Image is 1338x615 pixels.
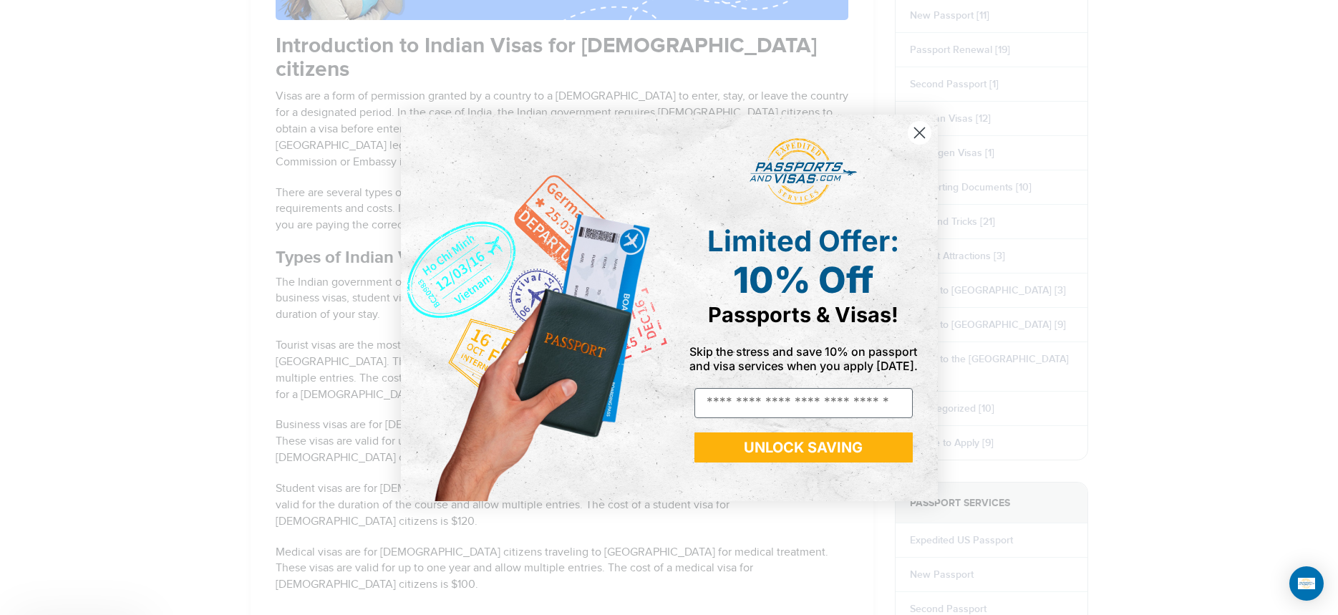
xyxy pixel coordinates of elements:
[750,138,857,205] img: passports and visas
[707,223,899,258] span: Limited Offer:
[1289,566,1324,601] div: Open Intercom Messenger
[907,120,932,145] button: Close dialog
[733,258,873,301] span: 10% Off
[401,115,669,501] img: de9cda0d-0715-46ca-9a25-073762a91ba7.png
[694,432,913,463] button: UNLOCK SAVING
[708,302,898,327] span: Passports & Visas!
[689,344,918,373] span: Skip the stress and save 10% on passport and visa services when you apply [DATE].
